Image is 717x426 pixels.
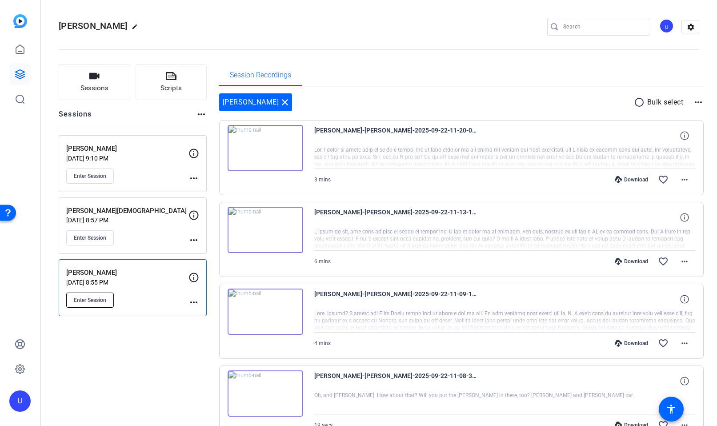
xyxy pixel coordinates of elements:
span: 3 mins [314,177,331,183]
mat-icon: more_horiz [679,174,690,185]
button: Scripts [136,64,207,100]
mat-icon: favorite_border [658,338,669,349]
img: thumb-nail [228,289,303,335]
ngx-avatar: USPS [659,19,675,34]
p: [PERSON_NAME] [66,268,188,278]
span: [PERSON_NAME]-[PERSON_NAME]-2025-09-22-11-09-18-716-0 [314,289,479,310]
p: [DATE] 8:57 PM [66,217,188,224]
div: [PERSON_NAME] [219,93,292,111]
button: Enter Session [66,230,114,245]
img: thumb-nail [228,207,303,253]
p: [DATE] 8:55 PM [66,279,188,286]
span: Enter Session [74,297,106,304]
p: [DATE] 9:10 PM [66,155,188,162]
img: thumb-nail [228,370,303,417]
button: Sessions [59,64,130,100]
span: [PERSON_NAME]-[PERSON_NAME]-2025-09-22-11-08-35-610-0 [314,370,479,392]
div: U [659,19,674,33]
span: [PERSON_NAME]-[PERSON_NAME]-2025-09-22-11-13-13-181-0 [314,207,479,228]
span: Enter Session [74,173,106,180]
mat-icon: favorite_border [658,256,669,267]
button: Enter Session [66,293,114,308]
p: [PERSON_NAME][DEMOGRAPHIC_DATA] [66,206,188,216]
div: U [9,390,31,412]
div: Download [610,258,653,265]
div: Download [610,176,653,183]
div: Download [610,340,653,347]
span: [PERSON_NAME]-[PERSON_NAME]-2025-09-22-11-20-05-303-0 [314,125,479,146]
mat-icon: more_horiz [188,173,199,184]
mat-icon: accessibility [666,404,677,414]
mat-icon: more_horiz [188,235,199,245]
span: Sessions [80,83,108,93]
p: [PERSON_NAME] [66,144,188,154]
span: [PERSON_NAME] [59,20,127,31]
mat-icon: more_horiz [693,97,704,108]
span: 4 mins [314,340,331,346]
mat-icon: more_horiz [196,109,207,120]
span: Enter Session [74,234,106,241]
input: Search [563,21,643,32]
mat-icon: more_horiz [679,256,690,267]
mat-icon: favorite_border [658,174,669,185]
span: 6 mins [314,258,331,265]
p: Bulk select [647,97,684,108]
span: Scripts [160,83,182,93]
button: Enter Session [66,169,114,184]
img: blue-gradient.svg [13,14,27,28]
mat-icon: more_horiz [188,297,199,308]
mat-icon: edit [132,24,142,34]
h2: Sessions [59,109,92,126]
span: Session Recordings [230,72,291,79]
mat-icon: more_horiz [679,338,690,349]
mat-icon: settings [682,20,700,34]
img: thumb-nail [228,125,303,171]
mat-icon: radio_button_unchecked [634,97,647,108]
mat-icon: close [280,97,290,108]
